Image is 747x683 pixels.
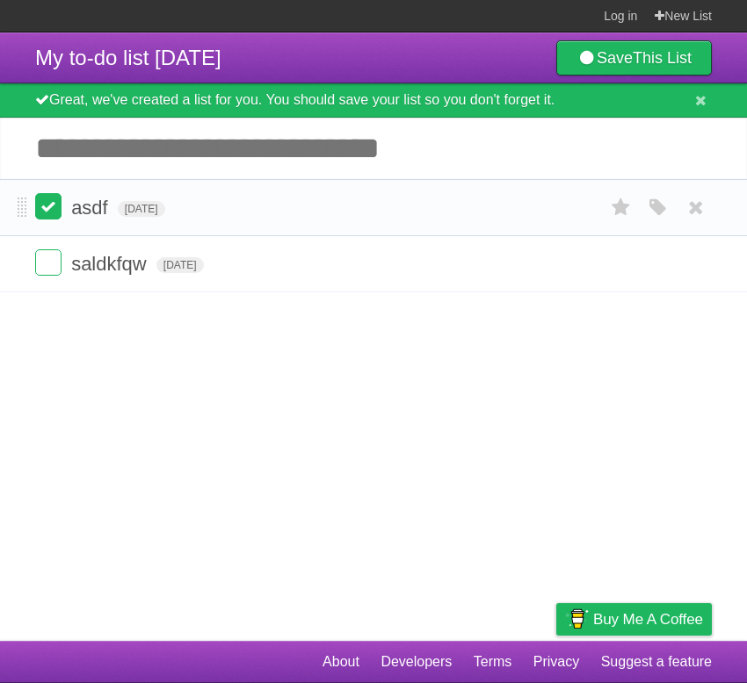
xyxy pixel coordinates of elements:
a: Developers [381,645,452,679]
label: Star task [605,193,638,222]
span: asdf [71,197,112,219]
a: SaveThis List [556,40,712,75]
a: About [323,645,359,679]
a: Suggest a feature [601,645,712,679]
label: Done [35,193,62,219]
span: Buy me a coffee [593,604,703,635]
span: [DATE] [156,257,204,273]
a: Buy me a coffee [556,603,712,636]
b: This List [633,49,692,67]
span: [DATE] [118,201,165,217]
a: Terms [474,645,512,679]
a: Privacy [533,645,579,679]
span: My to-do list [DATE] [35,46,221,69]
span: saldkfqw [71,253,151,275]
img: Buy me a coffee [565,604,589,634]
label: Done [35,249,62,276]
